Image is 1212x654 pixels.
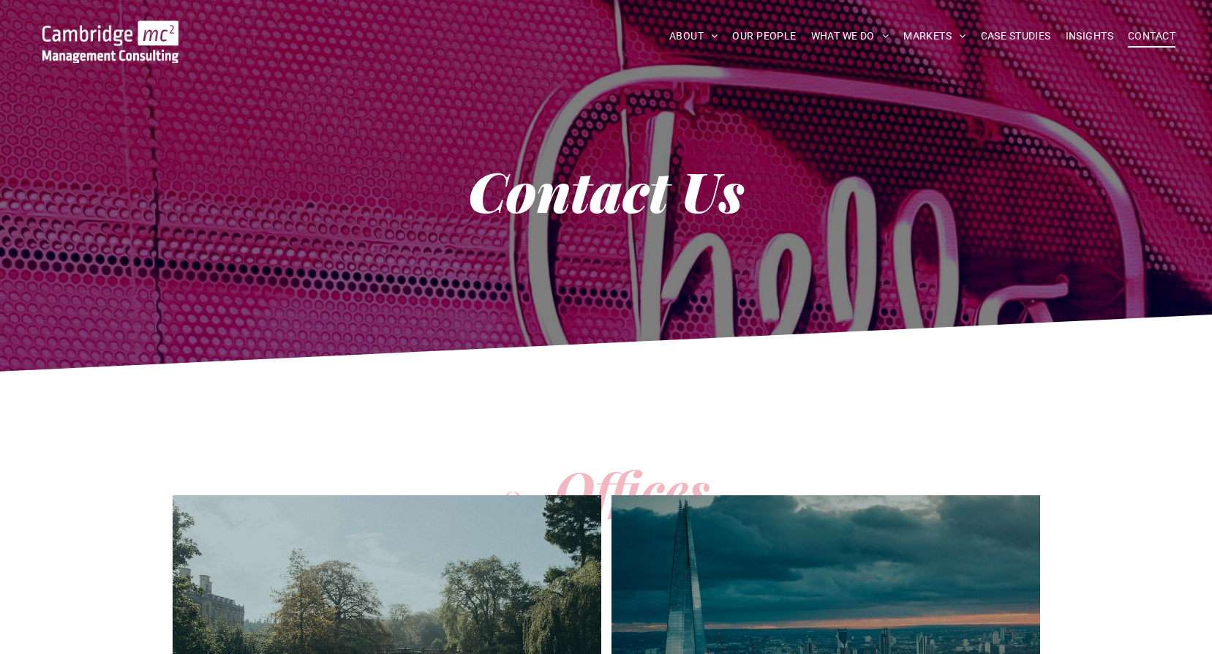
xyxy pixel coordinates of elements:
[662,25,726,48] a: ABOUT
[468,154,669,227] strong: Contact
[42,20,178,63] img: Cambridge MC Logo
[503,482,549,516] span: Our
[1121,25,1183,48] a: CONTACT
[896,25,973,48] a: MARKETS
[681,154,744,227] strong: Us
[554,454,709,523] span: Offices
[725,25,803,48] a: OUR PEOPLE
[804,25,897,48] a: WHAT WE DO
[1058,25,1121,48] a: INSIGHTS
[974,25,1058,48] a: CASE STUDIES
[42,23,178,38] a: Your Business Transformed | Cambridge Management Consulting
